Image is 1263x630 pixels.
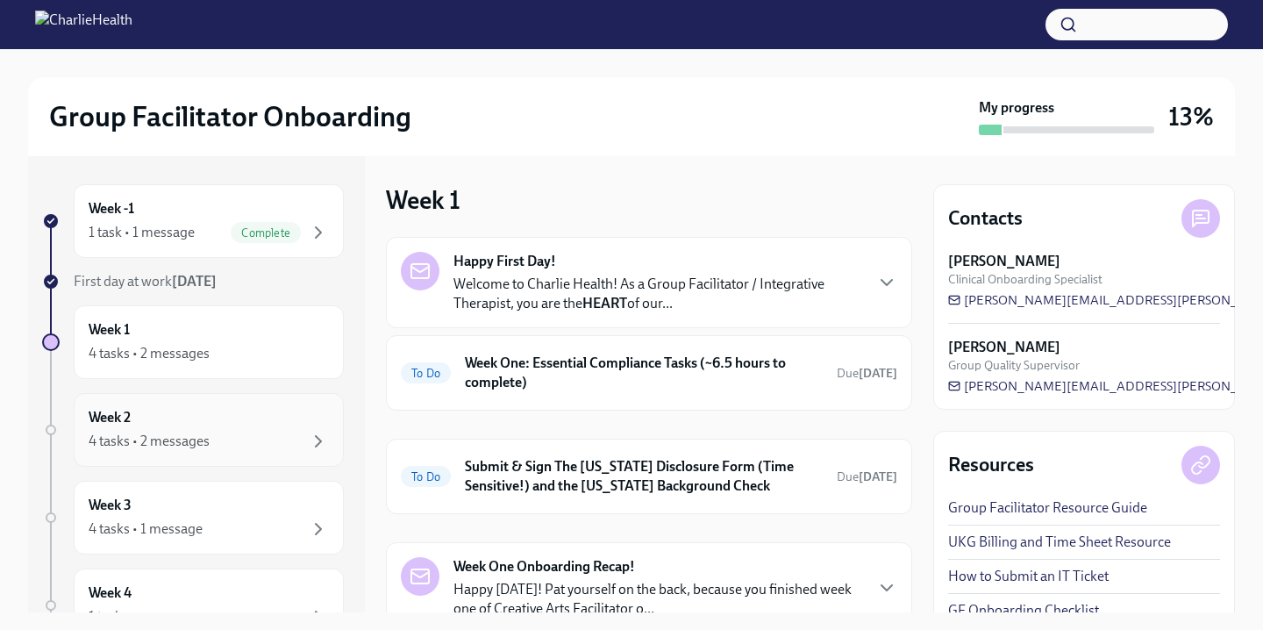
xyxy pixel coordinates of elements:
strong: My progress [979,98,1054,118]
a: UKG Billing and Time Sheet Resource [948,533,1171,552]
a: Week -11 task • 1 messageComplete [42,184,344,258]
strong: [DATE] [172,273,217,290]
span: September 9th, 2025 08:00 [837,365,897,382]
span: To Do [401,470,451,483]
h4: Resources [948,452,1034,478]
strong: [DATE] [859,469,897,484]
a: Week 34 tasks • 1 message [42,481,344,555]
a: GF Onboarding Checklist [948,601,1099,620]
a: To DoSubmit & Sign The [US_STATE] Disclosure Form (Time Sensitive!) and the [US_STATE] Background... [401,454,897,499]
span: To Do [401,367,451,380]
p: Happy [DATE]! Pat yourself on the back, because you finished week one of Creative Arts Facilitato... [453,580,862,619]
h6: Submit & Sign The [US_STATE] Disclosure Form (Time Sensitive!) and the [US_STATE] Background Check [465,457,823,496]
div: 4 tasks • 1 message [89,519,203,539]
h2: Group Facilitator Onboarding [49,99,411,134]
a: To DoWeek One: Essential Compliance Tasks (~6.5 hours to complete)Due[DATE] [401,350,897,396]
h4: Contacts [948,205,1023,232]
strong: Week One Onboarding Recap! [453,557,635,576]
div: 4 tasks • 2 messages [89,432,210,451]
h6: Week 2 [89,408,131,427]
div: 1 task • 1 message [89,223,195,242]
span: Due [837,366,897,381]
h6: Week 4 [89,583,132,603]
a: Week 14 tasks • 2 messages [42,305,344,379]
span: September 11th, 2025 08:00 [837,469,897,485]
h6: Week One: Essential Compliance Tasks (~6.5 hours to complete) [465,354,823,392]
a: How to Submit an IT Ticket [948,567,1109,586]
a: First day at work[DATE] [42,272,344,291]
img: CharlieHealth [35,11,132,39]
a: Group Facilitator Resource Guide [948,498,1147,518]
strong: HEART [582,295,627,311]
div: 1 task [89,607,122,626]
h6: Week -1 [89,199,134,218]
h6: Week 1 [89,320,130,340]
p: Welcome to Charlie Health! As a Group Facilitator / Integrative Therapist, you are the of our... [453,275,862,313]
strong: [DATE] [859,366,897,381]
a: Week 24 tasks • 2 messages [42,393,344,467]
strong: Happy First Day! [453,252,556,271]
span: Clinical Onboarding Specialist [948,271,1102,288]
span: Due [837,469,897,484]
strong: [PERSON_NAME] [948,338,1060,357]
h3: 13% [1168,101,1214,132]
strong: [PERSON_NAME] [948,252,1060,271]
h6: Week 3 [89,496,132,515]
span: Group Quality Supervisor [948,357,1080,374]
h3: Week 1 [386,184,460,216]
div: 4 tasks • 2 messages [89,344,210,363]
span: Complete [231,226,301,240]
span: First day at work [74,273,217,290]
